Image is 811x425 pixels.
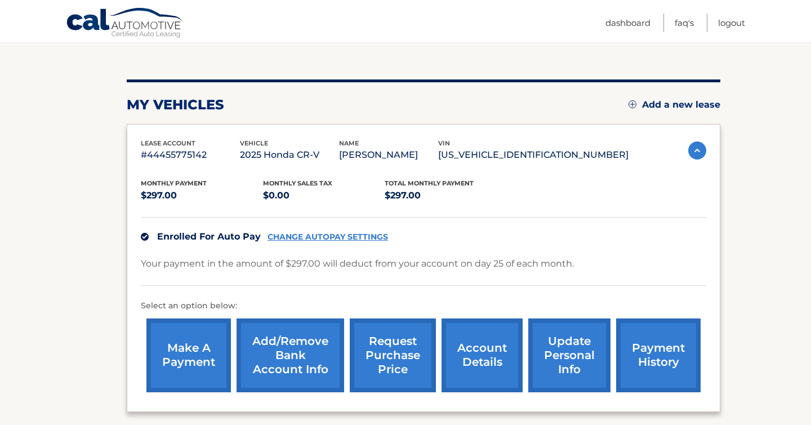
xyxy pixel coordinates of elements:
[688,141,706,160] img: accordion-active.svg
[141,299,706,313] p: Select an option below:
[528,318,611,392] a: update personal info
[350,318,436,392] a: request purchase price
[141,147,240,163] p: #44455775142
[141,188,263,203] p: $297.00
[442,318,523,392] a: account details
[605,14,650,32] a: Dashboard
[718,14,745,32] a: Logout
[240,139,268,147] span: vehicle
[141,179,207,187] span: Monthly Payment
[339,147,438,163] p: [PERSON_NAME]
[385,179,474,187] span: Total Monthly Payment
[438,147,629,163] p: [US_VEHICLE_IDENTIFICATION_NUMBER]
[157,231,261,242] span: Enrolled For Auto Pay
[66,7,184,40] a: Cal Automotive
[268,232,388,242] a: CHANGE AUTOPAY SETTINGS
[629,99,720,110] a: Add a new lease
[141,139,195,147] span: lease account
[339,139,359,147] span: name
[675,14,694,32] a: FAQ's
[629,100,636,108] img: add.svg
[237,318,344,392] a: Add/Remove bank account info
[263,188,385,203] p: $0.00
[141,233,149,241] img: check.svg
[240,147,339,163] p: 2025 Honda CR-V
[616,318,701,392] a: payment history
[127,96,224,113] h2: my vehicles
[438,139,450,147] span: vin
[146,318,231,392] a: make a payment
[385,188,507,203] p: $297.00
[141,256,574,272] p: Your payment in the amount of $297.00 will deduct from your account on day 25 of each month.
[263,179,332,187] span: Monthly sales Tax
